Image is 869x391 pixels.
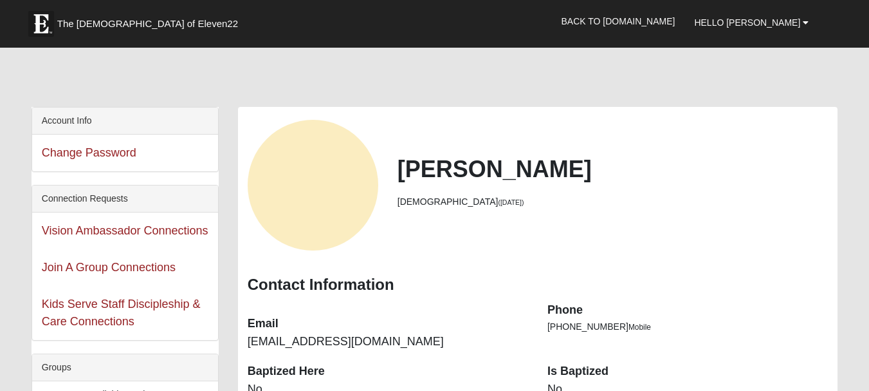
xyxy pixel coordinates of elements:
a: The [DEMOGRAPHIC_DATA] of Eleven22 [22,5,279,37]
dd: [EMAIL_ADDRESS][DOMAIN_NAME] [248,334,528,350]
div: Account Info [32,108,218,135]
div: Groups [32,354,218,381]
a: View Fullsize Photo [248,120,378,251]
h2: [PERSON_NAME] [398,155,828,183]
a: Back to [DOMAIN_NAME] [552,5,685,37]
dt: Baptized Here [248,363,528,380]
li: [PHONE_NUMBER] [547,320,828,334]
div: Connection Requests [32,186,218,213]
small: ([DATE]) [498,198,524,206]
a: Vision Ambassador Connections [42,224,208,237]
a: Change Password [42,146,136,159]
span: Hello [PERSON_NAME] [694,17,800,28]
li: [DEMOGRAPHIC_DATA] [398,195,828,209]
span: The [DEMOGRAPHIC_DATA] of Eleven22 [57,17,238,30]
dt: Email [248,316,528,332]
a: Kids Serve Staff Discipleship & Care Connections [42,298,201,328]
img: Eleven22 logo [28,11,54,37]
h3: Contact Information [248,276,828,294]
dt: Phone [547,302,828,319]
a: Join A Group Connections [42,261,176,274]
a: Hello [PERSON_NAME] [684,6,818,39]
dt: Is Baptized [547,363,828,380]
span: Mobile [628,323,651,332]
